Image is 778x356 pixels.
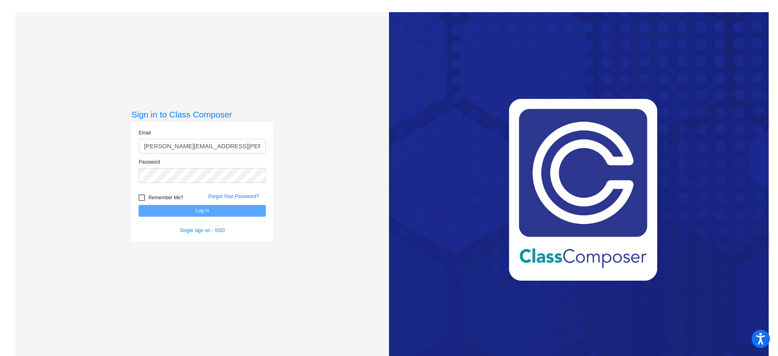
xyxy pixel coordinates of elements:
[139,129,151,136] label: Email
[148,193,183,203] span: Remember Me?
[139,205,266,217] button: Log In
[139,158,160,166] label: Password
[131,109,273,119] h3: Sign in to Class Composer
[180,228,225,233] a: Single sign on - SSO
[208,194,259,199] a: Forgot Your Password?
